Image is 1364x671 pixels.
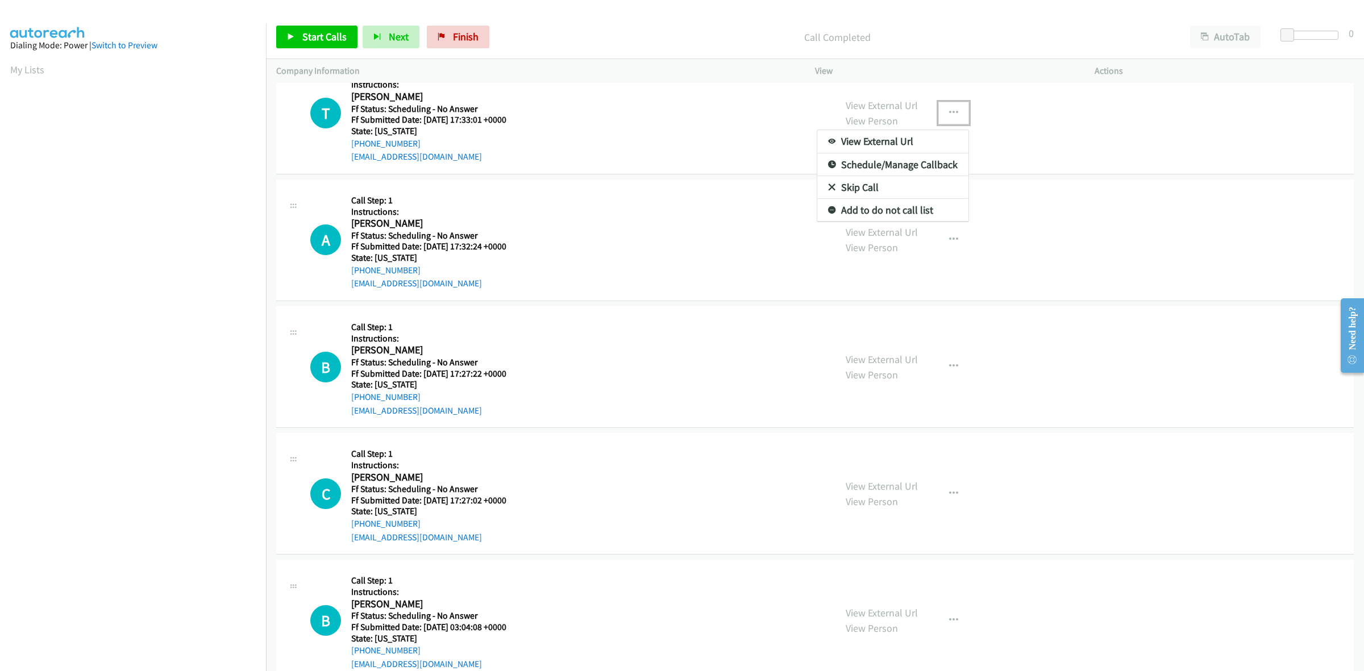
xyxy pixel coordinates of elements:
[92,40,157,51] a: Switch to Preview
[10,39,256,52] div: Dialing Mode: Power |
[310,352,341,382] h1: B
[310,478,341,509] div: The call is yet to be attempted
[817,176,968,199] a: Skip Call
[310,605,341,636] div: The call is yet to be attempted
[310,478,341,509] h1: C
[10,87,266,627] iframe: Dialpad
[817,199,968,222] a: Add to do not call list
[310,224,341,255] div: The call is yet to be attempted
[310,605,341,636] h1: B
[1331,290,1364,381] iframe: Resource Center
[310,352,341,382] div: The call is yet to be attempted
[817,130,968,153] a: View External Url
[817,153,968,176] a: Schedule/Manage Callback
[310,224,341,255] h1: A
[10,63,44,76] a: My Lists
